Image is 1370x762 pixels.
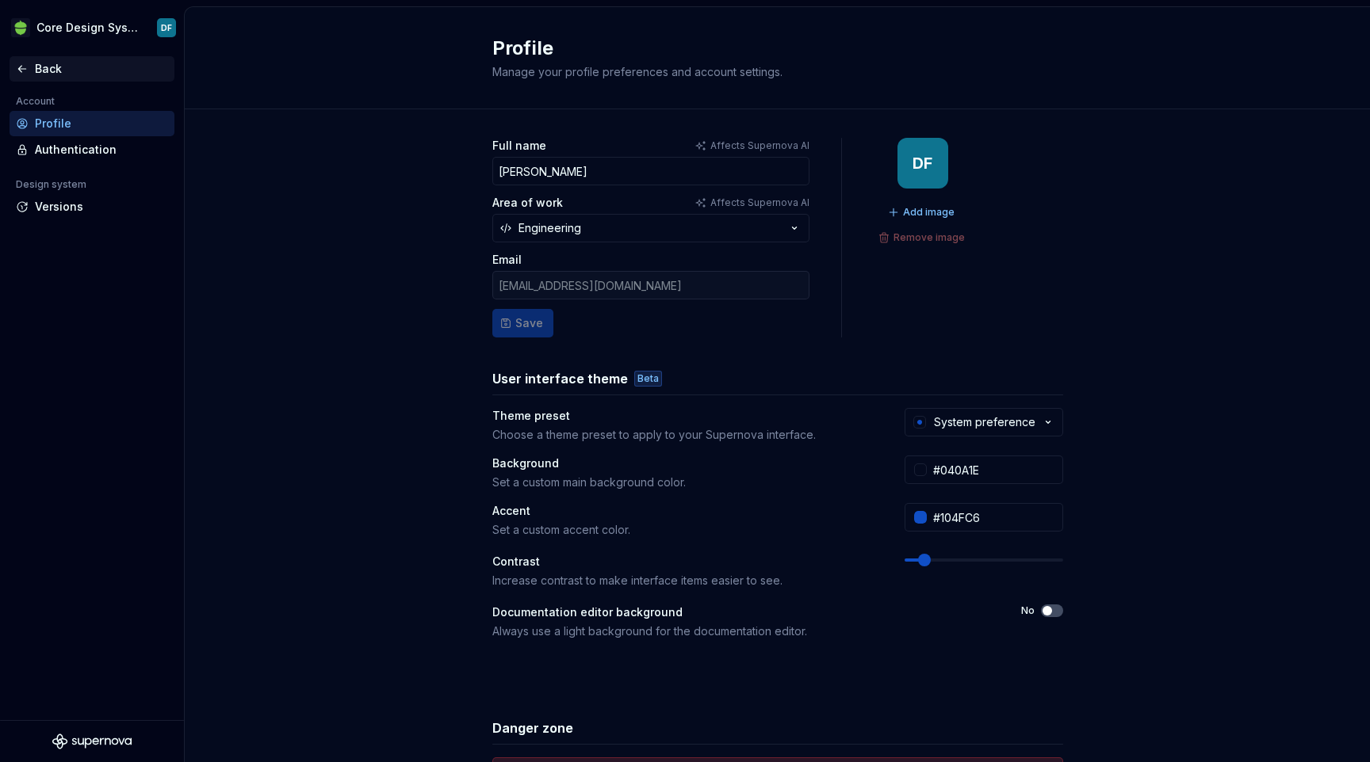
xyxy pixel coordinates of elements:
[492,554,876,570] div: Contrast
[492,369,628,388] h3: User interface theme
[10,56,174,82] a: Back
[492,623,993,639] div: Always use a light background for the documentation editor.
[913,157,932,170] div: DF
[10,92,61,111] div: Account
[492,474,876,490] div: Set a custom main background color.
[10,175,93,194] div: Design system
[905,408,1063,436] button: System preference
[492,427,876,443] div: Choose a theme preset to apply to your Supernova interface.
[10,194,174,219] a: Versions
[492,455,876,471] div: Background
[634,371,662,387] div: Beta
[35,199,168,215] div: Versions
[492,138,546,154] label: Full name
[710,196,809,209] p: Affects Supernova AI
[492,718,573,737] h3: Danger zone
[492,408,876,424] div: Theme preset
[927,503,1063,531] input: #104FC6
[36,20,138,36] div: Core Design System
[492,503,876,519] div: Accent
[710,139,809,152] p: Affects Supernova AI
[934,414,1035,430] div: System preference
[35,142,168,158] div: Authentication
[35,61,168,77] div: Back
[52,733,132,749] svg: Supernova Logo
[519,220,581,236] div: Engineering
[3,10,181,45] button: Core Design SystemDF
[492,522,876,538] div: Set a custom accent color.
[492,36,1044,61] h2: Profile
[492,604,993,620] div: Documentation editor background
[161,21,172,34] div: DF
[35,116,168,131] div: Profile
[10,137,174,162] a: Authentication
[492,573,876,589] div: Increase contrast to make interface items easier to see.
[927,455,1063,484] input: #FFFFFF
[492,195,563,211] label: Area of work
[903,206,955,219] span: Add image
[883,201,962,223] button: Add image
[11,18,30,37] img: 236da360-d76e-47e8-bd69-d9ae43f958f1.png
[492,252,522,268] label: Email
[492,65,783,78] span: Manage your profile preferences and account settings.
[10,111,174,136] a: Profile
[1021,604,1035,617] label: No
